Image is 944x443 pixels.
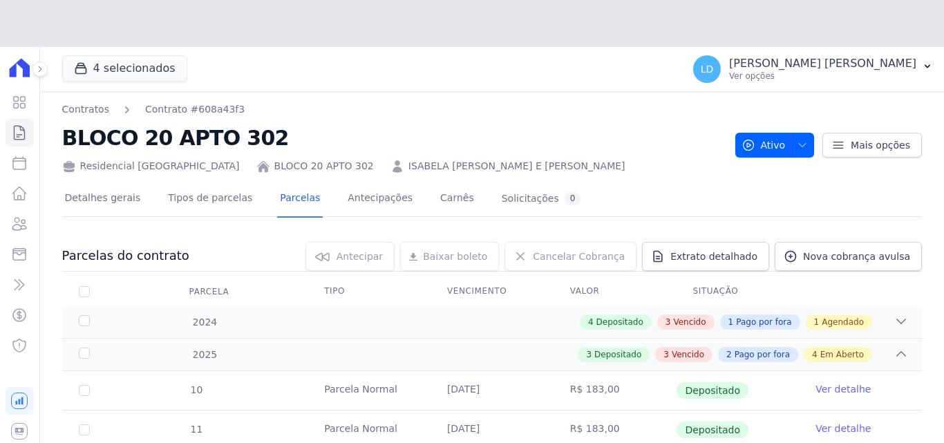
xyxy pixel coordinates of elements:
button: LD [PERSON_NAME] [PERSON_NAME] Ver opções [682,50,944,88]
th: Valor [554,277,677,306]
span: 4 [588,316,594,328]
span: Extrato detalhado [670,249,757,263]
td: Parcela Normal [308,371,431,410]
span: Depositado [677,382,748,399]
a: Parcelas [277,181,323,218]
span: 3 [663,348,669,361]
span: Vencido [673,316,706,328]
a: Detalhes gerais [62,181,144,218]
th: Tipo [308,277,431,306]
td: R$ 183,00 [554,371,677,410]
div: Residencial [GEOGRAPHIC_DATA] [62,159,240,173]
a: Solicitações0 [499,181,584,218]
td: [DATE] [431,371,554,410]
span: Mais opções [851,138,910,152]
a: Ver detalhe [815,382,871,396]
span: Depositado [594,348,641,361]
span: 3 [586,348,592,361]
a: Ver detalhe [815,422,871,435]
p: [PERSON_NAME] [PERSON_NAME] [729,57,916,70]
span: Depositado [677,422,748,438]
a: Tipos de parcelas [165,181,255,218]
h3: Parcelas do contrato [62,247,189,264]
span: 2 [726,348,732,361]
nav: Breadcrumb [62,102,724,117]
a: Antecipações [345,181,415,218]
button: 4 selecionados [62,55,187,82]
a: Nova cobrança avulsa [775,242,922,271]
a: Carnês [437,181,477,218]
span: Depositado [596,316,643,328]
a: Extrato detalhado [642,242,769,271]
iframe: Intercom live chat [14,396,47,429]
div: Solicitações [502,192,581,205]
h2: BLOCO 20 APTO 302 [62,122,724,153]
th: Vencimento [431,277,554,306]
span: LD [701,64,714,74]
span: Ativo [742,133,786,158]
div: 0 [565,192,581,205]
span: Nova cobrança avulsa [803,249,910,263]
span: 3 [665,316,671,328]
a: Contratos [62,102,109,117]
th: Situação [676,277,799,306]
span: 10 [189,384,203,395]
a: Mais opções [822,133,922,158]
a: ISABELA [PERSON_NAME] E [PERSON_NAME] [408,159,625,173]
span: 4 [812,348,818,361]
span: Vencido [672,348,704,361]
span: 1 [814,316,820,328]
span: Pago por fora [735,348,790,361]
span: Agendado [822,316,864,328]
span: 11 [189,424,203,435]
a: BLOCO 20 APTO 302 [274,159,374,173]
a: Contrato #608a43f3 [145,102,245,117]
input: Só é possível selecionar pagamentos em aberto [79,424,90,435]
input: Só é possível selecionar pagamentos em aberto [79,385,90,396]
nav: Breadcrumb [62,102,245,117]
div: Parcela [173,278,246,305]
span: Em Aberto [820,348,864,361]
p: Ver opções [729,70,916,82]
span: Pago por fora [736,316,791,328]
button: Ativo [735,133,815,158]
span: 1 [728,316,734,328]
